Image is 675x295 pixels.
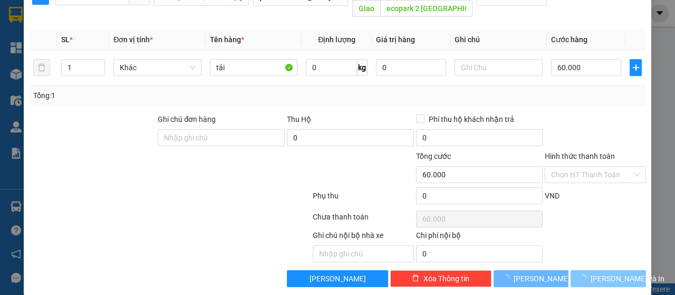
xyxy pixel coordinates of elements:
[13,13,66,66] img: logo.jpg
[390,270,491,287] button: deleteXóa Thông tin
[545,152,615,160] label: Hình thức thanh toán
[376,35,415,44] span: Giá trị hàng
[313,245,414,262] input: Nhập ghi chú
[120,60,195,75] span: Khác
[287,270,388,287] button: [PERSON_NAME]
[59,39,239,52] li: Hotline: 19003239 - 0926.621.621
[113,35,153,44] span: Đơn vị tính
[310,273,366,284] span: [PERSON_NAME]
[423,273,469,284] span: Xóa Thông tin
[502,274,514,282] span: loading
[158,115,216,123] label: Ghi chú đơn hàng
[80,12,217,25] b: [PERSON_NAME] Sunrise
[494,270,569,287] button: [PERSON_NAME]
[99,54,198,68] b: Gửi khách hàng
[579,274,591,282] span: loading
[630,63,641,72] span: plus
[313,230,414,245] div: Ghi chú nội bộ nhà xe
[514,273,570,284] span: [PERSON_NAME]
[412,274,419,283] span: delete
[318,35,355,44] span: Định lượng
[158,129,285,146] input: Ghi chú đơn hàng
[630,59,642,76] button: plus
[13,77,108,112] b: GỬI : Văn phòng Lào Cai
[551,35,587,44] span: Cước hàng
[545,192,560,200] span: VND
[59,26,239,39] li: Số [GEOGRAPHIC_DATA], [GEOGRAPHIC_DATA]
[33,59,50,76] button: delete
[425,113,518,125] span: Phí thu hộ khách nhận trả
[312,211,415,230] div: Chưa thanh toán
[455,59,543,76] input: Ghi Chú
[571,270,646,287] button: [PERSON_NAME] và In
[591,273,664,284] span: [PERSON_NAME] và In
[312,190,415,208] div: Phụ thu
[33,90,262,101] div: Tổng: 1
[416,230,543,245] div: Chi phí nội bộ
[376,59,446,76] input: 0
[115,77,183,100] h1: GK3YYUXZ
[61,35,70,44] span: SL
[357,59,368,76] span: kg
[210,35,244,44] span: Tên hàng
[210,59,298,76] input: VD: Bàn, Ghế
[287,115,311,123] span: Thu Hộ
[450,30,547,50] th: Ghi chú
[416,152,451,160] span: Tổng cước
